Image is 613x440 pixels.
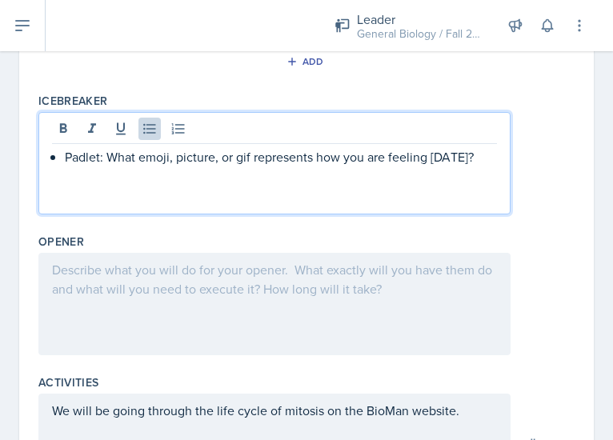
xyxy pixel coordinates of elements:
label: Icebreaker [38,93,108,109]
p: We will be going through the life cycle of mitosis on the BioMan website. [52,401,497,420]
div: Leader [357,10,485,29]
button: Add [281,50,333,74]
p: Padlet: What emoji, picture, or gif represents how you are feeling [DATE]? [65,147,497,166]
label: Activities [38,374,99,390]
div: General Biology / Fall 2025 [357,26,485,42]
label: Opener [38,234,84,250]
div: Add [290,55,324,68]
